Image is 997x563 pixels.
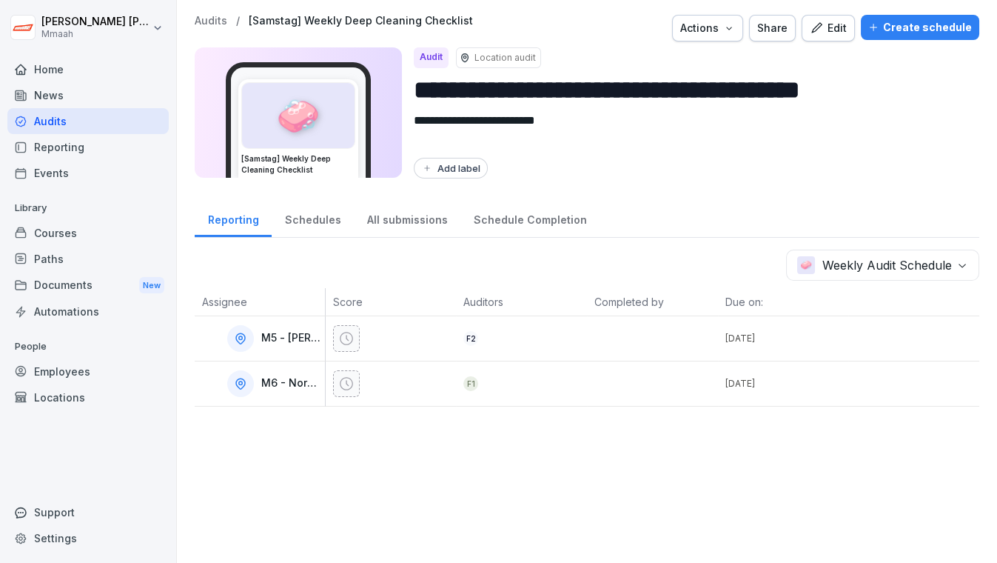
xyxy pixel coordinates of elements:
[463,376,478,391] div: F1
[802,15,855,41] button: Edit
[474,51,536,64] p: Location audit
[7,335,169,359] p: People
[7,246,169,272] a: Paths
[7,108,169,134] a: Audits
[139,277,164,294] div: New
[7,525,169,551] a: Settings
[414,158,488,179] button: Add label
[7,272,169,299] div: Documents
[672,15,743,41] button: Actions
[195,199,272,237] a: Reporting
[7,299,169,324] a: Automations
[414,47,449,68] div: Audit
[354,199,460,237] a: All submissions
[7,56,169,82] a: Home
[195,15,227,27] a: Audits
[7,220,169,246] a: Courses
[680,20,735,36] div: Actions
[202,294,318,310] p: Assignee
[421,162,480,174] div: Add label
[456,288,587,316] th: Auditors
[810,20,847,36] div: Edit
[7,384,169,410] a: Locations
[242,83,355,148] div: 🧼
[333,294,449,310] p: Score
[241,153,355,176] h3: [Samstag] Weekly Deep Cleaning Checklist
[261,377,322,390] p: M6 - Nordbahnhof
[463,331,478,346] div: f2
[594,294,711,310] p: Completed by
[7,160,169,186] a: Events
[460,199,600,237] a: Schedule Completion
[725,377,849,390] p: [DATE]
[7,499,169,525] div: Support
[7,272,169,299] a: DocumentsNew
[261,332,322,344] p: M5 - [PERSON_NAME]
[41,16,150,28] p: [PERSON_NAME] [PERSON_NAME]
[7,82,169,108] a: News
[749,15,796,41] button: Share
[718,288,849,316] th: Due on:
[725,332,849,345] p: [DATE]
[7,134,169,160] a: Reporting
[7,196,169,220] p: Library
[7,359,169,384] a: Employees
[249,15,473,27] a: [Samstag] Weekly Deep Cleaning Checklist
[272,199,354,237] a: Schedules
[868,19,972,36] div: Create schedule
[861,15,979,40] button: Create schedule
[236,15,240,27] p: /
[41,29,150,39] p: Mmaah
[757,20,788,36] div: Share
